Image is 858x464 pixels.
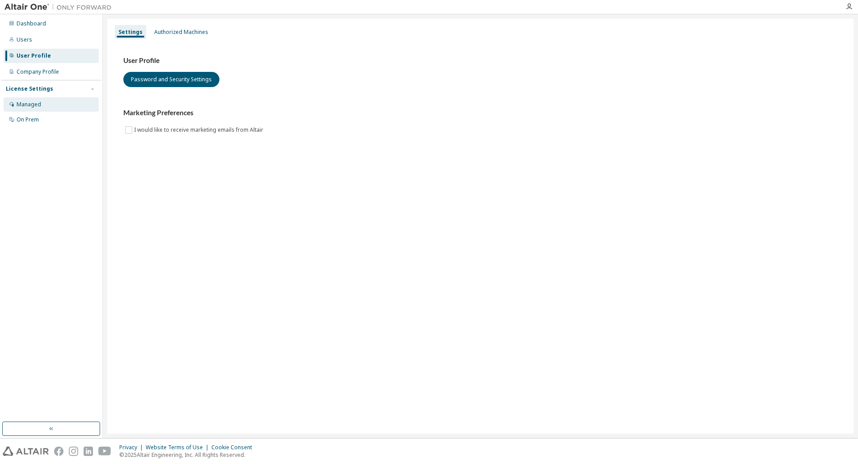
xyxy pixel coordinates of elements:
div: License Settings [6,85,53,92]
img: youtube.svg [98,447,111,456]
div: Privacy [119,444,146,451]
div: Dashboard [17,20,46,27]
p: © 2025 Altair Engineering, Inc. All Rights Reserved. [119,451,257,459]
div: Settings [118,29,143,36]
h3: Marketing Preferences [123,109,837,117]
h3: User Profile [123,56,837,65]
div: On Prem [17,116,39,123]
div: User Profile [17,52,51,59]
div: Cookie Consent [211,444,257,451]
img: facebook.svg [54,447,63,456]
div: Website Terms of Use [146,444,211,451]
div: Managed [17,101,41,108]
img: Altair One [4,3,116,12]
div: Company Profile [17,68,59,75]
img: instagram.svg [69,447,78,456]
img: altair_logo.svg [3,447,49,456]
div: Users [17,36,32,43]
img: linkedin.svg [84,447,93,456]
button: Password and Security Settings [123,72,219,87]
div: Authorized Machines [154,29,208,36]
label: I would like to receive marketing emails from Altair [134,125,265,135]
